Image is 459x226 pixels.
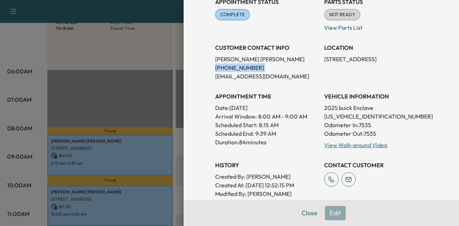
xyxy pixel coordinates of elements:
p: [US_VEHICLE_IDENTIFICATION_NUMBER] [324,112,427,121]
a: View Walk-around Video [324,141,387,149]
h3: CONTACT CUSTOMER [324,161,427,169]
p: Scheduled End: [215,129,254,138]
span: COMPLETE [216,11,249,18]
p: Odometer Out: 7535 [324,129,427,138]
p: 8:15 AM [259,121,279,129]
p: Duration: 84 minutes [215,138,318,146]
span: NOT READY [325,11,360,18]
p: Modified At : [DATE] 12:12:46 PM [215,198,318,207]
span: 8:00 AM - 9:00 AM [258,112,307,121]
p: [PERSON_NAME] [PERSON_NAME] [215,55,318,63]
button: Close [297,206,322,220]
p: [STREET_ADDRESS] [324,55,427,63]
p: Arrival Window: [215,112,318,121]
h3: LOCATION [324,43,427,52]
p: Modified By : [PERSON_NAME] [215,189,318,198]
p: View Parts List [324,20,427,32]
p: Created At : [DATE] 12:52:15 PM [215,181,318,189]
p: [PHONE_NUMBER] [215,63,318,72]
h3: VEHICLE INFORMATION [324,92,427,101]
p: Date: [DATE] [215,104,318,112]
p: Scheduled Start: [215,121,257,129]
h3: History [215,161,318,169]
p: 9:39 AM [255,129,276,138]
p: 2025 buick Enclave [324,104,427,112]
h3: CUSTOMER CONTACT INFO [215,43,318,52]
p: Odometer In: 7535 [324,121,427,129]
p: Created By : [PERSON_NAME] [215,172,318,181]
p: [EMAIL_ADDRESS][DOMAIN_NAME] [215,72,318,81]
h3: APPOINTMENT TIME [215,92,318,101]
